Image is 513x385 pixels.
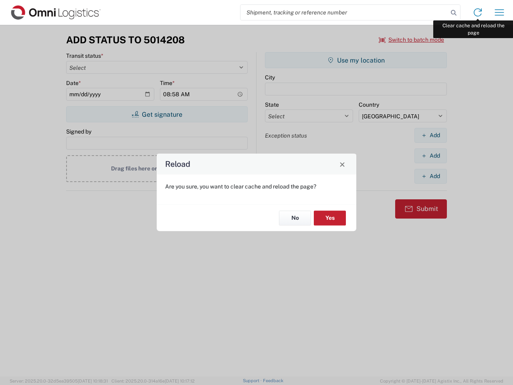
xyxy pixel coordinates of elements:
button: No [279,211,311,225]
p: Are you sure, you want to clear cache and reload the page? [165,183,348,190]
h4: Reload [165,158,190,170]
button: Close [337,158,348,170]
button: Yes [314,211,346,225]
input: Shipment, tracking or reference number [240,5,448,20]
